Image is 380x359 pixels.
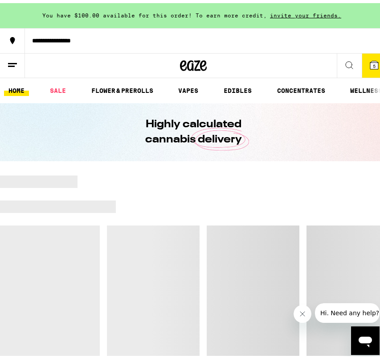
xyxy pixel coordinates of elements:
[87,82,158,93] a: FLOWER & PREROLLS
[315,300,380,320] iframe: Message from company
[45,82,70,93] a: SALE
[120,114,267,144] h1: Highly calculated cannabis delivery
[294,302,311,320] iframe: Close message
[373,60,376,66] span: 5
[267,9,344,15] span: invite your friends.
[273,82,330,93] a: CONCENTRATES
[42,9,267,15] span: You have $100.00 available for this order! To earn more credit,
[4,82,29,93] a: HOME
[174,82,203,93] a: VAPES
[219,82,256,93] a: EDIBLES
[351,323,380,352] iframe: Button to launch messaging window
